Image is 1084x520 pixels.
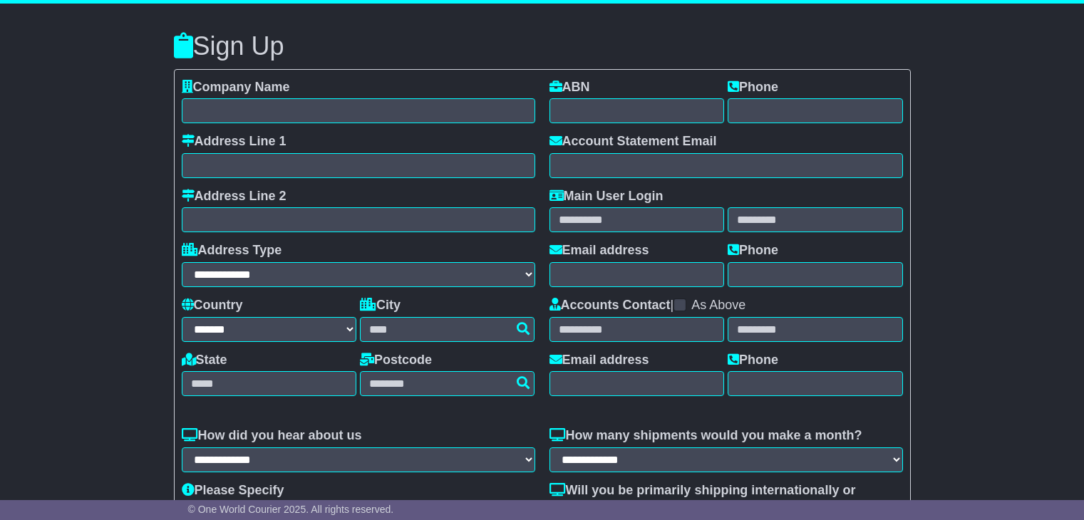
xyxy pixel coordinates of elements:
label: Will you be primarily shipping internationally or domestically? [549,483,903,514]
span: © One World Courier 2025. All rights reserved. [188,504,394,515]
label: Address Line 2 [182,189,287,204]
label: Please Specify [182,483,284,499]
label: Phone [728,243,778,259]
label: How many shipments would you make a month? [549,428,862,444]
label: Postcode [360,353,432,368]
h3: Sign Up [174,32,911,61]
label: Phone [728,353,778,368]
label: Address Line 1 [182,134,287,150]
label: Company Name [182,80,290,95]
label: Phone [728,80,778,95]
label: Account Statement Email [549,134,717,150]
label: Email address [549,353,649,368]
div: | [549,298,903,317]
label: Address Type [182,243,282,259]
label: Email address [549,243,649,259]
label: ABN [549,80,590,95]
label: As Above [691,298,745,313]
label: City [360,298,401,313]
label: Accounts Contact [549,298,671,313]
label: Main User Login [549,189,664,204]
label: State [182,353,227,368]
label: Country [182,298,243,313]
label: How did you hear about us [182,428,362,444]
